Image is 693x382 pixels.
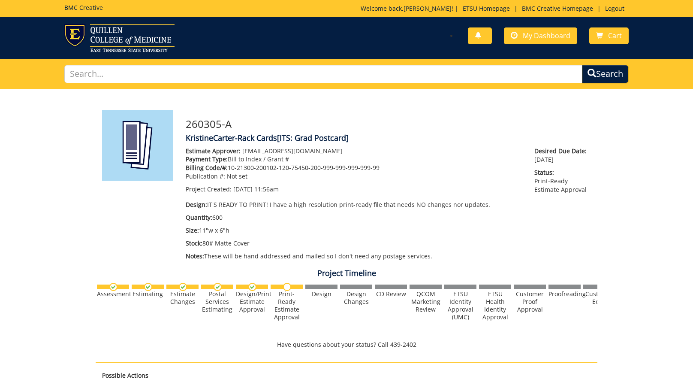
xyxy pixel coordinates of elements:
[64,65,583,83] input: Search...
[518,4,597,12] a: BMC Creative Homepage
[548,290,581,298] div: Proofreading
[97,290,129,298] div: Assessment
[96,269,597,278] h4: Project Timeline
[166,290,199,306] div: Estimate Changes
[583,290,615,306] div: Customer Edits
[109,283,118,291] img: checkmark
[214,283,222,291] img: checkmark
[514,290,546,313] div: Customer Proof Approval
[404,4,452,12] a: [PERSON_NAME]
[186,164,228,172] span: Billing Code/#:
[179,283,187,291] img: checkmark
[479,290,511,321] div: ETSU Health Identity Approval
[186,226,521,235] p: 11"w x 6"h
[186,239,521,248] p: 80# Matte Cover
[236,290,268,313] div: Design/Print Estimate Approval
[186,200,521,209] p: IT'S READY TO PRINT! I have a high resolution print-ready file that needs NO changes nor updates.
[305,290,337,298] div: Design
[201,290,233,313] div: Postal Services Estimating
[96,340,597,349] p: Have questions about your status? Call 439-2402
[186,226,199,234] span: Size:
[340,290,372,306] div: Design Changes
[186,164,521,172] p: 10-21300-200102-120-75450-200-999-999-999-999-99
[601,4,629,12] a: Logout
[186,200,207,209] span: Design:
[102,110,173,181] img: Product featured image
[144,283,152,291] img: checkmark
[186,147,241,155] span: Estimate Approver:
[186,252,204,260] span: Notes:
[102,371,148,379] strong: Possible Actions
[186,239,202,247] span: Stock:
[582,65,629,83] button: Search
[64,4,103,11] h5: BMC Creative
[410,290,442,313] div: QCOM Marketing Review
[534,147,591,155] span: Desired Due Date:
[227,172,247,180] span: Not set
[589,27,629,44] a: Cart
[186,147,521,155] p: [EMAIL_ADDRESS][DOMAIN_NAME]
[186,118,591,130] h3: 260305-A
[534,147,591,164] p: [DATE]
[608,31,622,40] span: Cart
[277,133,349,143] span: [ITS: Grad Postcard]
[248,283,256,291] img: checkmark
[534,168,591,177] span: Status:
[361,4,629,13] p: Welcome back, ! | | |
[64,24,175,52] img: ETSU logo
[375,290,407,298] div: CD Review
[186,155,521,164] p: Bill to Index / Grant #
[534,168,591,194] p: Print-Ready Estimate Approval
[186,213,521,222] p: 600
[271,290,303,321] div: Print-Ready Estimate Approval
[186,155,228,163] span: Payment Type:
[523,31,570,40] span: My Dashboard
[186,185,232,193] span: Project Created:
[444,290,476,321] div: ETSU Identity Approval (UMC)
[186,213,212,221] span: Quantity:
[458,4,514,12] a: ETSU Homepage
[186,134,591,142] h4: KristineCarter-Rack Cards
[186,172,225,180] span: Publication #:
[504,27,577,44] a: My Dashboard
[233,185,279,193] span: [DATE] 11:56am
[283,283,291,291] img: no
[186,252,521,261] p: These will be hand addressed and mailed so I don't need any postage services.
[132,290,164,298] div: Estimating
